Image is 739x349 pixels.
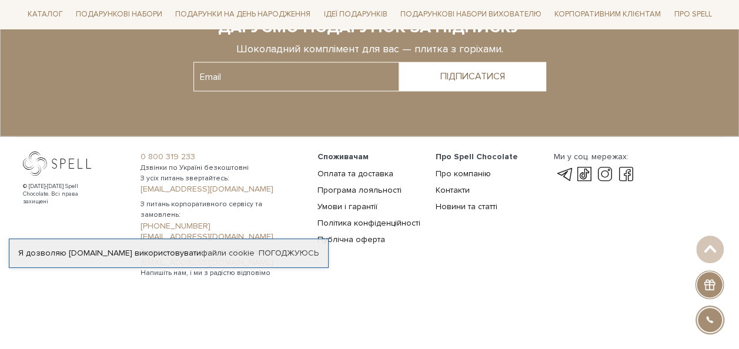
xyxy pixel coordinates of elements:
a: Корпоративним клієнтам [550,5,666,25]
a: Подарункові набори [71,6,167,24]
a: [EMAIL_ADDRESS][DOMAIN_NAME] [141,231,303,241]
a: Погоджуюсь [259,248,319,259]
div: Я дозволяю [DOMAIN_NAME] використовувати [9,248,328,259]
span: Про Spell Chocolate [436,151,518,161]
span: Напишіть нам, і ми з радістю відповімо [141,267,303,278]
a: Про Spell [669,6,716,24]
a: Програма лояльності [317,184,402,194]
a: файли cookie [201,248,255,258]
span: Дзвінки по Україні безкоштовні [141,162,303,173]
a: Умови і гарантії [317,201,377,211]
a: Контакти [436,184,470,194]
a: facebook [616,167,636,181]
a: Політика конфіденційності [317,217,420,227]
a: tik-tok [574,167,594,181]
div: Ми у соц. мережах: [553,151,636,162]
a: Про компанію [436,168,491,178]
a: [EMAIL_ADDRESS][DOMAIN_NAME] [141,183,303,194]
div: © [DATE]-[DATE] Spell Chocolate. Всі права захищені [23,182,102,205]
a: instagram [595,167,615,181]
a: Каталог [23,6,68,24]
a: 0 800 319 233 [141,151,303,162]
a: Оплата та доставка [317,168,393,178]
a: Подарункові набори вихователю [396,5,546,25]
span: Споживачам [317,151,369,161]
a: Новини та статті [436,201,497,211]
span: З усіх питань звертайтесь: [141,173,303,183]
a: Публічна оферта [317,234,385,244]
a: telegram [553,167,573,181]
a: [PHONE_NUMBER] [141,220,303,231]
a: Подарунки на День народження [170,6,315,24]
span: З питань корпоративного сервісу та замовлень: [141,199,303,220]
a: Ідеї подарунків [319,6,392,24]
